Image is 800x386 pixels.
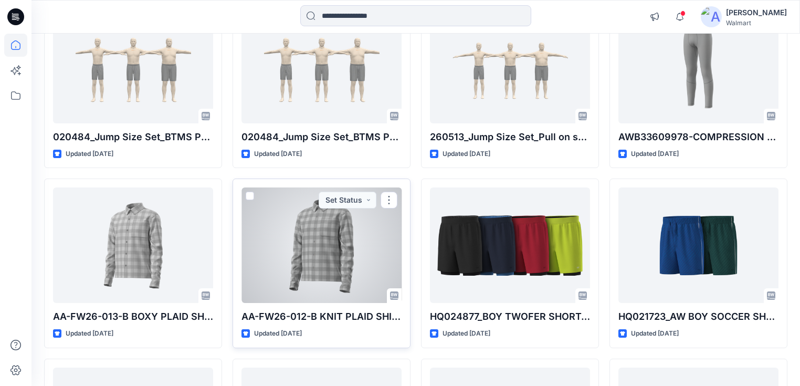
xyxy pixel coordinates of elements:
[631,328,679,339] p: Updated [DATE]
[618,187,778,303] a: HQ021723_AW BOY SOCCER SHORT_Opt2.
[430,8,590,123] a: 260513_Jump Size Set_Pull on short_Yarn dye stripe pull on short_ Inseam 8inch
[618,130,778,144] p: AWB33609978-COMPRESSION PANT
[53,187,213,303] a: AA-FW26-013-B BOXY PLAID SHIRT
[241,8,402,123] a: 020484_Jump Size Set_BTMS PULL ON SHORT_8” inseam
[66,328,113,339] p: Updated [DATE]
[443,149,490,160] p: Updated [DATE]
[631,149,679,160] p: Updated [DATE]
[726,19,787,27] div: Walmart
[443,328,490,339] p: Updated [DATE]
[430,187,590,303] a: HQ024877_BOY TWOFER SHORT_ INSEAM 5.5inch
[241,309,402,324] p: AA-FW26-012-B KNIT PLAID SHIRT
[66,149,113,160] p: Updated [DATE]
[53,309,213,324] p: AA-FW26-013-B BOXY PLAID SHIRT
[701,6,722,27] img: avatar
[254,328,302,339] p: Updated [DATE]
[53,130,213,144] p: 020484_Jump Size Set_BTMS PULL ON SHORT_8” inseam
[618,8,778,123] a: AWB33609978-COMPRESSION PANT
[241,130,402,144] p: 020484_Jump Size Set_BTMS PULL ON SHORT_8” inseam
[618,309,778,324] p: HQ021723_AW BOY SOCCER SHORT_Opt2.
[430,309,590,324] p: HQ024877_BOY TWOFER SHORT_ INSEAM 5.5inch
[53,8,213,123] a: 020484_Jump Size Set_BTMS PULL ON SHORT_8” inseam
[430,130,590,144] p: 260513_Jump Size Set_Pull on short_Yarn dye stripe pull on short_ Inseam 8inch
[726,6,787,19] div: [PERSON_NAME]
[254,149,302,160] p: Updated [DATE]
[241,187,402,303] a: AA-FW26-012-B KNIT PLAID SHIRT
